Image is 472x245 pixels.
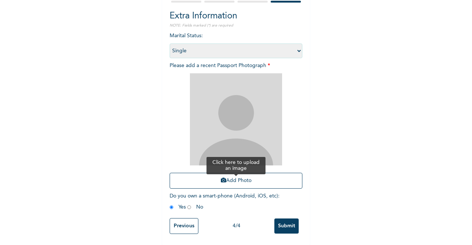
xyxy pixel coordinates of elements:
span: Do you own a smart-phone (Android, iOS, etc) : Yes No [170,193,280,210]
h2: Extra Information [170,10,302,23]
div: 4 / 4 [198,222,274,230]
span: Please add a recent Passport Photograph [170,63,302,192]
img: Crop [190,73,282,165]
p: NOTE: Fields marked (*) are required [170,23,302,28]
input: Submit [274,218,299,234]
span: Marital Status : [170,33,302,53]
button: Add Photo [170,173,302,189]
input: Previous [170,218,198,234]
